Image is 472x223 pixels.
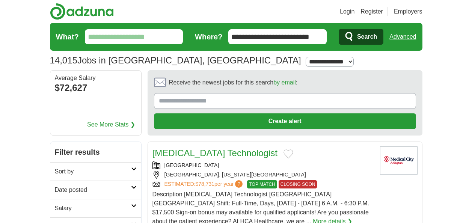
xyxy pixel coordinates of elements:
a: [GEOGRAPHIC_DATA] [164,162,219,168]
span: Receive the newest jobs for this search : [169,78,297,87]
button: Create alert [154,113,416,129]
span: 14,015 [50,54,77,67]
span: CLOSING SOON [279,180,317,188]
a: by email [273,79,296,86]
a: Sort by [50,162,141,181]
div: [GEOGRAPHIC_DATA], [US_STATE][GEOGRAPHIC_DATA] [152,171,374,179]
button: Search [339,29,383,45]
div: $72,627 [55,81,137,95]
a: [MEDICAL_DATA] Technologist [152,148,277,158]
a: Login [340,7,354,16]
a: ESTIMATED:$78,731per year? [164,180,244,188]
h2: Sort by [55,167,131,176]
button: Add to favorite jobs [284,149,293,158]
img: Medical City Arlington logo [380,146,418,175]
a: Employers [394,7,422,16]
h2: Filter results [50,142,141,162]
h2: Date posted [55,185,131,194]
a: Advanced [389,29,416,44]
div: Average Salary [55,75,137,81]
a: See More Stats ❯ [87,120,135,129]
a: Register [360,7,383,16]
h2: Salary [55,204,131,213]
h1: Jobs in [GEOGRAPHIC_DATA], [GEOGRAPHIC_DATA] [50,55,301,65]
span: Search [357,29,377,44]
span: $78,731 [195,181,214,187]
label: What? [56,31,79,42]
img: Adzuna logo [50,3,114,20]
a: Date posted [50,181,141,199]
span: TOP MATCH [247,180,277,188]
a: Salary [50,199,141,217]
label: Where? [195,31,222,42]
span: ? [235,180,243,188]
